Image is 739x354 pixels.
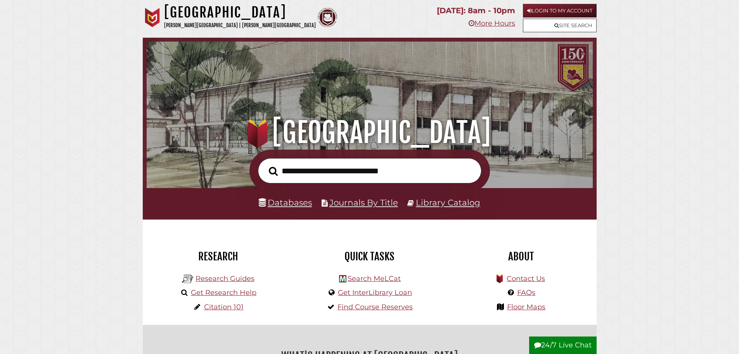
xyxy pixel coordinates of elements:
a: Find Course Reserves [337,303,413,311]
a: Site Search [523,19,597,32]
a: Get Research Help [191,288,256,297]
a: Research Guides [196,274,254,283]
p: [PERSON_NAME][GEOGRAPHIC_DATA] | [PERSON_NAME][GEOGRAPHIC_DATA] [164,21,316,30]
a: Login to My Account [523,4,597,17]
img: Calvin Theological Seminary [318,8,337,27]
i: Search [269,166,278,176]
a: Library Catalog [416,197,480,208]
a: Journals By Title [329,197,398,208]
h2: About [451,250,591,263]
p: [DATE]: 8am - 10pm [437,4,515,17]
button: Search [265,164,282,178]
a: Citation 101 [204,303,244,311]
a: FAQs [517,288,535,297]
img: Hekman Library Logo [182,273,194,285]
a: Get InterLibrary Loan [338,288,412,297]
a: More Hours [469,19,515,28]
a: Contact Us [507,274,545,283]
img: Calvin University [143,8,162,27]
a: Databases [259,197,312,208]
h1: [GEOGRAPHIC_DATA] [164,4,316,21]
h2: Research [149,250,288,263]
a: Search MeLCat [348,274,401,283]
img: Hekman Library Logo [339,275,346,283]
h1: [GEOGRAPHIC_DATA] [157,115,582,150]
a: Floor Maps [507,303,545,311]
h2: Quick Tasks [300,250,440,263]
